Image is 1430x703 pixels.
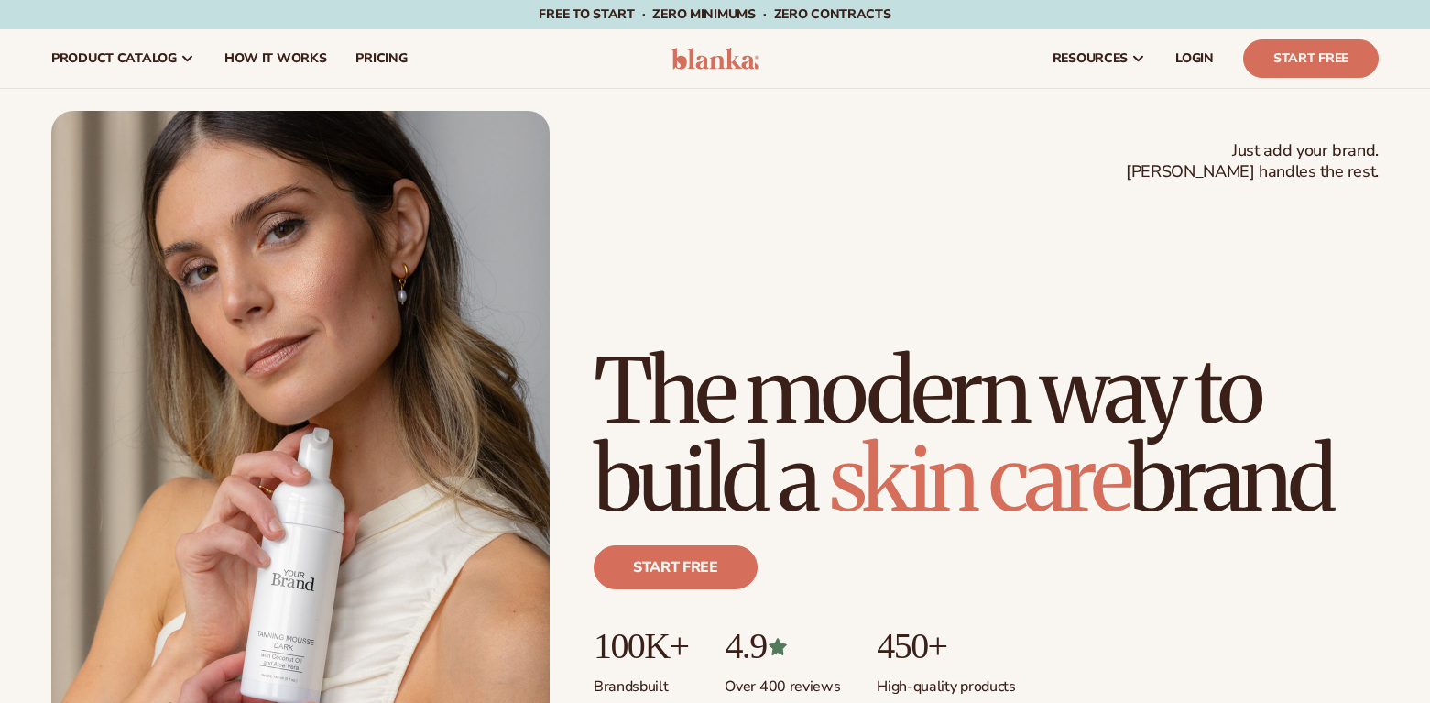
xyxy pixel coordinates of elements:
[594,626,688,666] p: 100K+
[210,29,342,88] a: How It Works
[877,666,1015,697] p: High-quality products
[725,666,840,697] p: Over 400 reviews
[51,51,177,66] span: product catalog
[1243,39,1379,78] a: Start Free
[594,545,758,589] a: Start free
[1053,51,1128,66] span: resources
[37,29,210,88] a: product catalog
[341,29,421,88] a: pricing
[594,666,688,697] p: Brands built
[725,626,840,666] p: 4.9
[1038,29,1161,88] a: resources
[224,51,327,66] span: How It Works
[539,5,890,23] span: Free to start · ZERO minimums · ZERO contracts
[877,626,1015,666] p: 450+
[1126,140,1379,183] span: Just add your brand. [PERSON_NAME] handles the rest.
[829,424,1130,534] span: skin care
[1175,51,1214,66] span: LOGIN
[1161,29,1228,88] a: LOGIN
[594,347,1379,523] h1: The modern way to build a brand
[671,48,759,70] img: logo
[355,51,407,66] span: pricing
